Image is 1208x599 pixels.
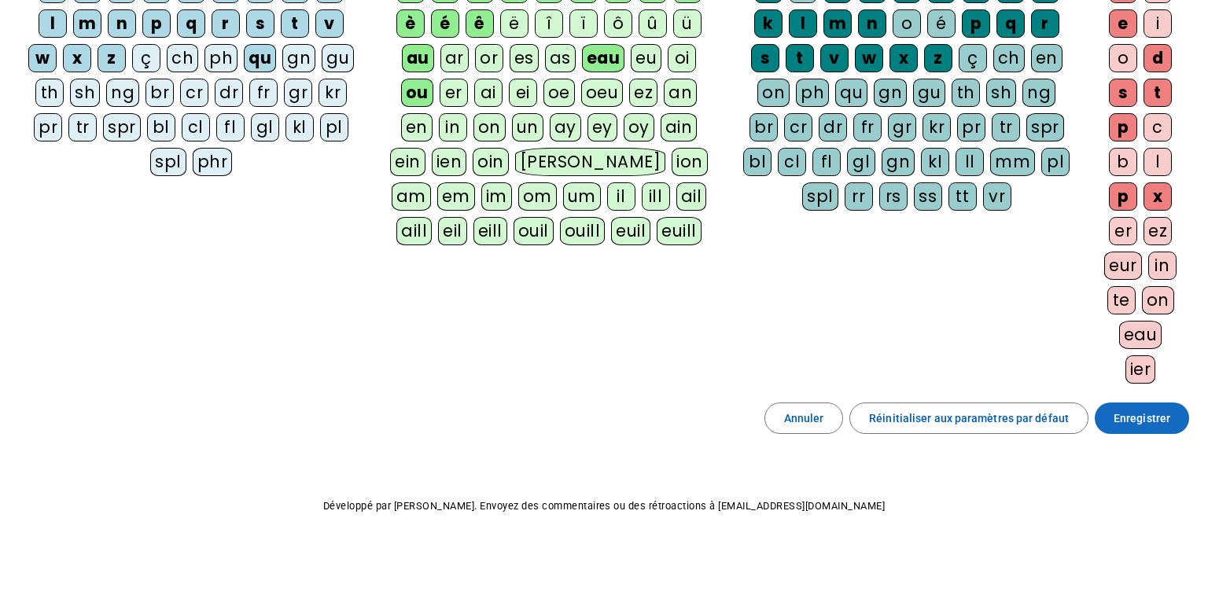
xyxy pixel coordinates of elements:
div: i [1144,9,1172,38]
div: ch [167,44,198,72]
div: euill [657,217,701,245]
div: en [1031,44,1063,72]
div: spl [802,182,838,211]
div: qu [835,79,867,107]
div: ai [474,79,503,107]
div: gu [322,44,354,72]
div: oe [543,79,575,107]
div: eu [631,44,661,72]
div: th [952,79,980,107]
div: gr [284,79,312,107]
div: ph [204,44,238,72]
div: é [927,9,956,38]
div: o [1109,44,1137,72]
div: oeu [581,79,624,107]
div: vr [983,182,1011,211]
div: gn [282,44,315,72]
div: th [35,79,64,107]
div: ch [993,44,1025,72]
div: ein [390,148,425,176]
div: î [535,9,563,38]
div: fr [853,113,882,141]
div: b [1109,148,1137,176]
div: spr [1026,113,1064,141]
div: as [545,44,576,72]
div: gl [251,113,279,141]
div: ê [466,9,494,38]
div: ion [672,148,708,176]
div: t [1144,79,1172,107]
div: l [789,9,817,38]
div: gl [847,148,875,176]
div: oin [473,148,509,176]
div: kl [921,148,949,176]
div: eur [1104,252,1142,280]
div: ar [440,44,469,72]
div: ey [587,113,617,141]
div: l [1144,148,1172,176]
div: x [889,44,918,72]
div: ail [676,182,707,211]
div: mm [990,148,1035,176]
div: an [664,79,697,107]
div: q [996,9,1025,38]
div: x [63,44,91,72]
div: au [402,44,434,72]
div: il [607,182,635,211]
div: ay [550,113,581,141]
div: r [212,9,240,38]
div: es [510,44,539,72]
div: br [145,79,174,107]
button: Annuler [764,402,844,434]
div: kl [285,113,314,141]
div: tt [948,182,977,211]
div: te [1107,286,1136,314]
div: tr [68,113,97,141]
div: l [39,9,67,38]
div: p [962,9,990,38]
div: ng [106,79,139,107]
div: t [786,44,814,72]
div: am [392,182,431,211]
div: in [439,113,467,141]
div: m [73,9,101,38]
div: ou [401,79,433,107]
span: Réinitialiser aux paramètres par défaut [869,409,1069,428]
div: ier [1125,355,1156,384]
div: eau [1119,321,1162,349]
div: ien [432,148,467,176]
div: s [751,44,779,72]
div: p [1109,113,1137,141]
div: gn [882,148,915,176]
div: fl [216,113,245,141]
div: er [440,79,468,107]
div: oi [668,44,696,72]
div: pl [320,113,348,141]
div: ei [509,79,537,107]
div: ph [796,79,829,107]
div: ez [1144,217,1172,245]
div: gu [913,79,945,107]
div: eill [473,217,507,245]
div: w [855,44,883,72]
div: bl [743,148,772,176]
div: cr [180,79,208,107]
div: dr [819,113,847,141]
div: s [246,9,274,38]
div: qu [244,44,276,72]
div: oy [624,113,654,141]
div: x [1144,182,1172,211]
p: Développé par [PERSON_NAME]. Envoyez des commentaires ou des rétroactions à [EMAIL_ADDRESS][DOMAI... [13,497,1195,516]
div: spl [150,148,186,176]
div: or [475,44,503,72]
div: gr [888,113,916,141]
div: p [142,9,171,38]
div: sh [986,79,1016,107]
div: ouil [514,217,554,245]
div: er [1109,217,1137,245]
div: n [108,9,136,38]
div: ain [661,113,698,141]
div: ill [642,182,670,211]
div: pl [1041,148,1070,176]
div: p [1109,182,1137,211]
